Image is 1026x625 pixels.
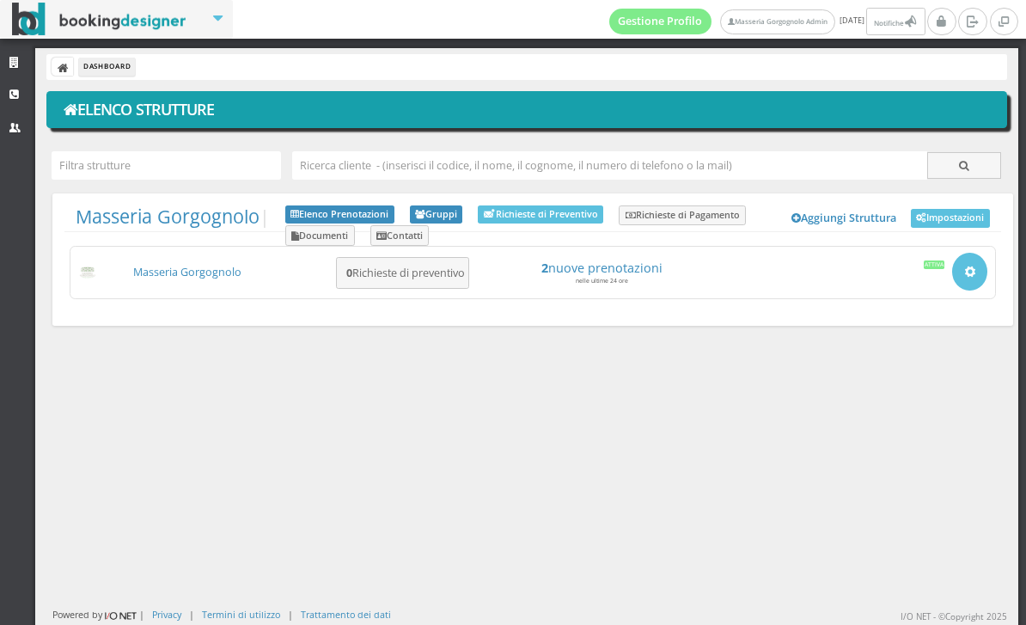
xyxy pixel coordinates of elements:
h1: Elenco Strutture [58,95,996,125]
b: 0 [346,266,352,280]
a: Richieste di Pagamento [619,205,746,226]
input: Filtra strutture [52,151,281,180]
a: Contatti [370,225,430,246]
button: 0Richieste di preventivo [336,257,469,289]
div: Powered by | [52,608,144,622]
strong: 2 [541,260,548,276]
img: ionet_small_logo.png [102,609,139,622]
a: Masseria Gorgognolo [133,265,241,279]
div: | [288,608,293,621]
a: Elenco Prenotazioni [285,205,394,224]
li: Dashboard [79,58,135,77]
a: Impostazioni [911,209,990,228]
a: Richieste di Preventivo [478,205,603,224]
a: Gruppi [410,205,463,224]
a: Gestione Profilo [609,9,712,34]
div: Attiva [924,260,945,269]
div: | [189,608,194,621]
a: Documenti [285,225,355,246]
small: nelle ultime 24 ore [576,277,628,285]
a: Privacy [152,608,181,621]
a: Masseria Gorgognolo [76,204,260,229]
a: Termini di utilizzo [202,608,280,621]
a: Masseria Gorgognolo Admin [720,9,835,34]
a: 2nuove prenotazioni [482,260,721,275]
input: Ricerca cliente - (inserisci il codice, il nome, il cognome, il numero di telefono o la mail) [292,151,928,180]
span: | [76,205,270,228]
h4: nuove prenotazioni [482,260,721,275]
a: Aggiungi Struttura [783,205,907,231]
h5: Richieste di preventivo [341,267,465,279]
button: Notifiche [866,8,925,35]
img: 0603869b585f11eeb13b0a069e529790_max100.png [78,267,98,279]
a: Trattamento dei dati [301,608,391,621]
span: [DATE] [609,8,928,35]
img: BookingDesigner.com [12,3,186,36]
